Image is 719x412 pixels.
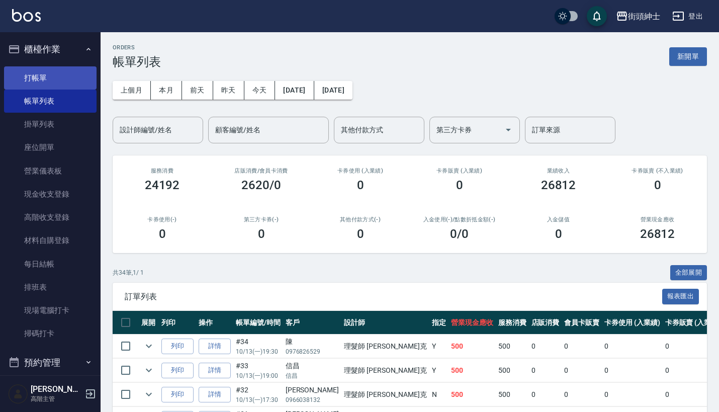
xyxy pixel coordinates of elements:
[602,359,663,382] td: 0
[199,387,231,402] a: 詳情
[145,178,180,192] h3: 24192
[670,265,707,281] button: 全部展開
[529,359,562,382] td: 0
[151,81,182,100] button: 本月
[448,359,496,382] td: 500
[620,168,695,174] h2: 卡券販賣 (不入業績)
[496,383,529,406] td: 500
[224,216,299,223] h2: 第三方卡券(-)
[668,7,707,26] button: 登出
[562,335,602,358] td: 0
[662,291,699,301] a: 報表匯出
[233,311,283,335] th: 帳單編號/時間
[602,311,663,335] th: 卡券使用 (入業績)
[587,6,607,26] button: save
[562,383,602,406] td: 0
[654,178,661,192] h3: 0
[113,55,161,69] h3: 帳單列表
[4,90,97,113] a: 帳單列表
[541,178,576,192] h3: 26812
[422,168,497,174] h2: 卡券販賣 (入業績)
[4,350,97,376] button: 預約管理
[159,227,166,241] h3: 0
[422,216,497,223] h2: 入金使用(-) /點數折抵金額(-)
[4,183,97,206] a: 現金收支登錄
[286,385,339,395] div: [PERSON_NAME]
[286,347,339,356] p: 0976826529
[233,383,283,406] td: #32
[429,359,448,382] td: Y
[669,47,707,66] button: 新開單
[341,335,429,358] td: 理髮師 [PERSON_NAME]克
[31,384,82,394] h5: [PERSON_NAME]
[236,395,281,404] p: 10/13 (一) 17:30
[496,335,529,358] td: 500
[244,81,276,100] button: 今天
[429,335,448,358] td: Y
[4,299,97,322] a: 現場電腦打卡
[4,253,97,276] a: 每日結帳
[224,168,299,174] h2: 店販消費 /會員卡消費
[448,383,496,406] td: 500
[341,311,429,335] th: 設計師
[125,216,200,223] h2: 卡券使用(-)
[196,311,233,335] th: 操作
[4,66,97,90] a: 打帳單
[286,371,339,380] p: 信昌
[286,337,339,347] div: 陳
[323,168,398,174] h2: 卡券使用 (入業績)
[429,383,448,406] td: N
[141,339,156,354] button: expand row
[213,81,244,100] button: 昨天
[496,359,529,382] td: 500
[275,81,314,100] button: [DATE]
[125,292,662,302] span: 訂單列表
[456,178,463,192] h3: 0
[521,168,596,174] h2: 業績收入
[141,363,156,378] button: expand row
[429,311,448,335] th: 指定
[4,229,97,252] a: 材料自購登錄
[8,384,28,404] img: Person
[125,168,200,174] h3: 服務消費
[450,227,469,241] h3: 0 /0
[236,371,281,380] p: 10/13 (一) 19:00
[161,363,194,378] button: 列印
[341,359,429,382] td: 理髮師 [PERSON_NAME]克
[4,113,97,136] a: 掛單列表
[602,383,663,406] td: 0
[357,227,364,241] h3: 0
[555,227,562,241] h3: 0
[628,10,660,23] div: 街頭紳士
[529,383,562,406] td: 0
[283,311,341,335] th: 客戶
[341,383,429,406] td: 理髮師 [PERSON_NAME]克
[199,363,231,378] a: 詳情
[669,51,707,61] a: 新開單
[241,178,281,192] h3: 2620/0
[662,289,699,304] button: 報表匯出
[12,9,41,22] img: Logo
[620,216,695,223] h2: 營業現金應收
[286,395,339,404] p: 0966038132
[4,159,97,183] a: 營業儀表板
[4,136,97,159] a: 座位開單
[233,335,283,358] td: #34
[141,387,156,402] button: expand row
[612,6,664,27] button: 街頭紳士
[182,81,213,100] button: 前天
[521,216,596,223] h2: 入金儲值
[199,339,231,354] a: 詳情
[357,178,364,192] h3: 0
[562,359,602,382] td: 0
[113,81,151,100] button: 上個月
[31,394,82,403] p: 高階主管
[159,311,196,335] th: 列印
[233,359,283,382] td: #33
[4,322,97,345] a: 掃碼打卡
[314,81,352,100] button: [DATE]
[236,347,281,356] p: 10/13 (一) 19:30
[4,276,97,299] a: 排班表
[161,387,194,402] button: 列印
[602,335,663,358] td: 0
